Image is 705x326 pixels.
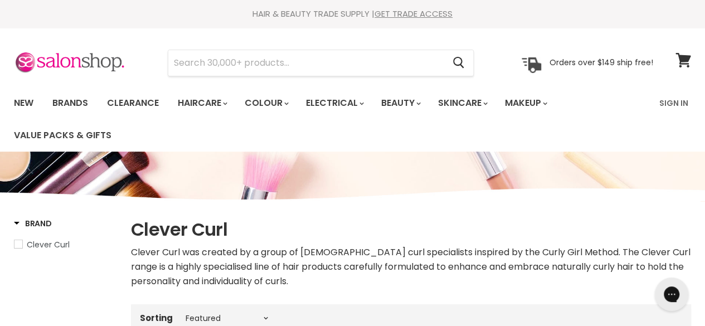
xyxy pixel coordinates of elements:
a: Beauty [373,91,427,115]
a: Colour [236,91,295,115]
a: Skincare [430,91,494,115]
input: Search [168,50,444,76]
a: Haircare [169,91,234,115]
label: Sorting [140,313,173,323]
iframe: Gorgias live chat messenger [649,274,694,315]
p: Orders over $149 ship free! [550,57,653,67]
a: Value Packs & Gifts [6,124,120,147]
ul: Main menu [6,87,653,152]
span: Clever Curl [27,239,70,250]
button: Search [444,50,473,76]
h3: Brand [14,218,52,229]
a: GET TRADE ACCESS [375,8,453,20]
form: Product [168,50,474,76]
a: New [6,91,42,115]
a: Clearance [99,91,167,115]
a: Electrical [298,91,371,115]
a: Clever Curl [14,239,117,251]
a: Sign In [653,91,695,115]
a: Brands [44,91,96,115]
h1: Clever Curl [131,218,691,241]
a: Makeup [497,91,554,115]
span: Clever Curl was created by a group of [DEMOGRAPHIC_DATA] curl specialists inspired by the Curly G... [131,246,691,288]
